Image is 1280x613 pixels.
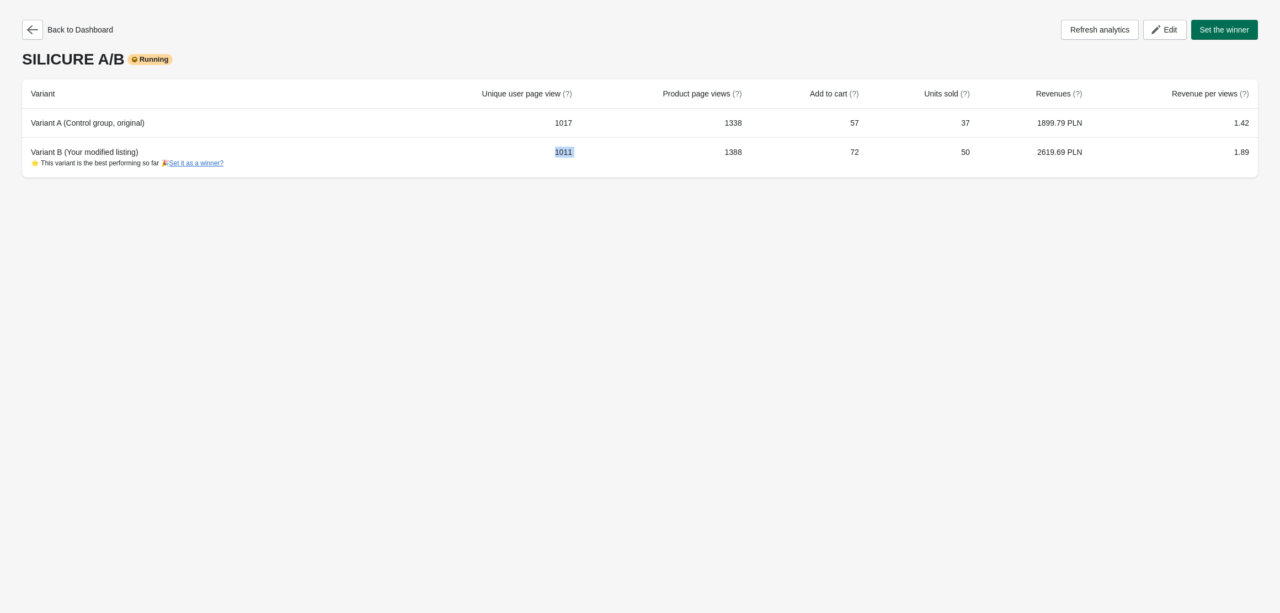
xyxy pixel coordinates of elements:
[563,89,572,98] span: (?)
[392,137,581,178] td: 1011
[1070,25,1129,34] span: Refresh analytics
[868,137,979,178] td: 50
[868,109,979,137] td: 37
[22,20,113,40] div: Back to Dashboard
[1036,89,1082,98] span: Revenues
[22,79,392,109] th: Variant
[482,89,572,98] span: Unique user page view
[1061,20,1139,40] button: Refresh analytics
[22,51,1258,68] div: SILICURE A/B
[1200,25,1250,34] span: Set the winner
[924,89,969,98] span: Units sold
[1091,109,1258,137] td: 1.42
[1240,89,1249,98] span: (?)
[581,109,751,137] td: 1338
[1172,89,1249,98] span: Revenue per views
[1091,137,1258,178] td: 1.89
[31,117,383,128] div: Variant A (Control group, original)
[31,147,383,169] div: Variant B (Your modified listing)
[1164,25,1177,34] span: Edit
[127,54,173,65] div: Running
[581,137,751,178] td: 1388
[392,109,581,137] td: 1017
[810,89,859,98] span: Add to cart
[1143,20,1186,40] button: Edit
[169,159,224,167] button: Set it as a winner?
[733,89,742,98] span: (?)
[979,137,1091,178] td: 2619.69 PLN
[961,89,970,98] span: (?)
[663,89,742,98] span: Product page views
[751,109,868,137] td: 57
[979,109,1091,137] td: 1899.79 PLN
[31,158,383,169] div: ⭐ This variant is the best performing so far 🎉
[751,137,868,178] td: 72
[850,89,859,98] span: (?)
[1191,20,1258,40] button: Set the winner
[1073,89,1082,98] span: (?)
